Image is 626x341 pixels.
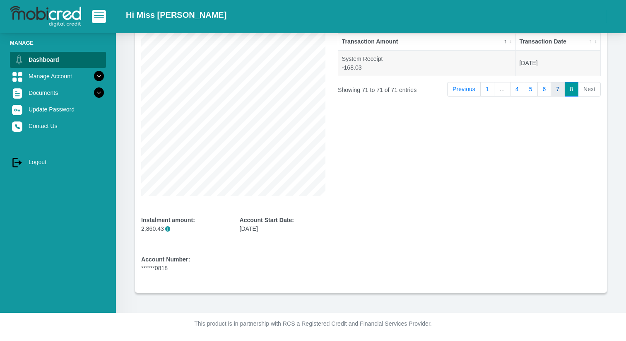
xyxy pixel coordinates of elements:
[240,216,326,233] div: [DATE]
[524,82,538,97] a: 5
[338,81,440,95] div: Showing 71 to 71 of 71 entries
[141,256,190,263] b: Account Number:
[10,52,106,68] a: Dashboard
[338,33,516,51] th: Transaction Amount: activate to sort column descending
[165,226,171,232] span: i
[510,82,524,97] a: 4
[10,6,81,27] img: logo-mobicred.svg
[551,82,565,97] a: 7
[126,10,226,20] h2: Hi Miss [PERSON_NAME]
[516,33,600,51] th: Transaction Date: activate to sort column ascending
[480,82,494,97] a: 1
[141,225,227,233] p: 2,860.43
[10,154,106,170] a: Logout
[516,51,600,76] td: [DATE]
[447,82,481,97] a: Previous
[10,118,106,134] a: Contact Us
[338,51,516,76] td: System Receipt -168.03
[10,68,106,84] a: Manage Account
[240,217,294,223] b: Account Start Date:
[564,82,578,97] a: 8
[83,319,543,328] p: This product is in partnership with RCS a Registered Credit and Financial Services Provider.
[10,102,106,117] a: Update Password
[10,85,106,101] a: Documents
[537,82,551,97] a: 6
[141,217,195,223] b: Instalment amount:
[10,39,106,47] li: Manage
